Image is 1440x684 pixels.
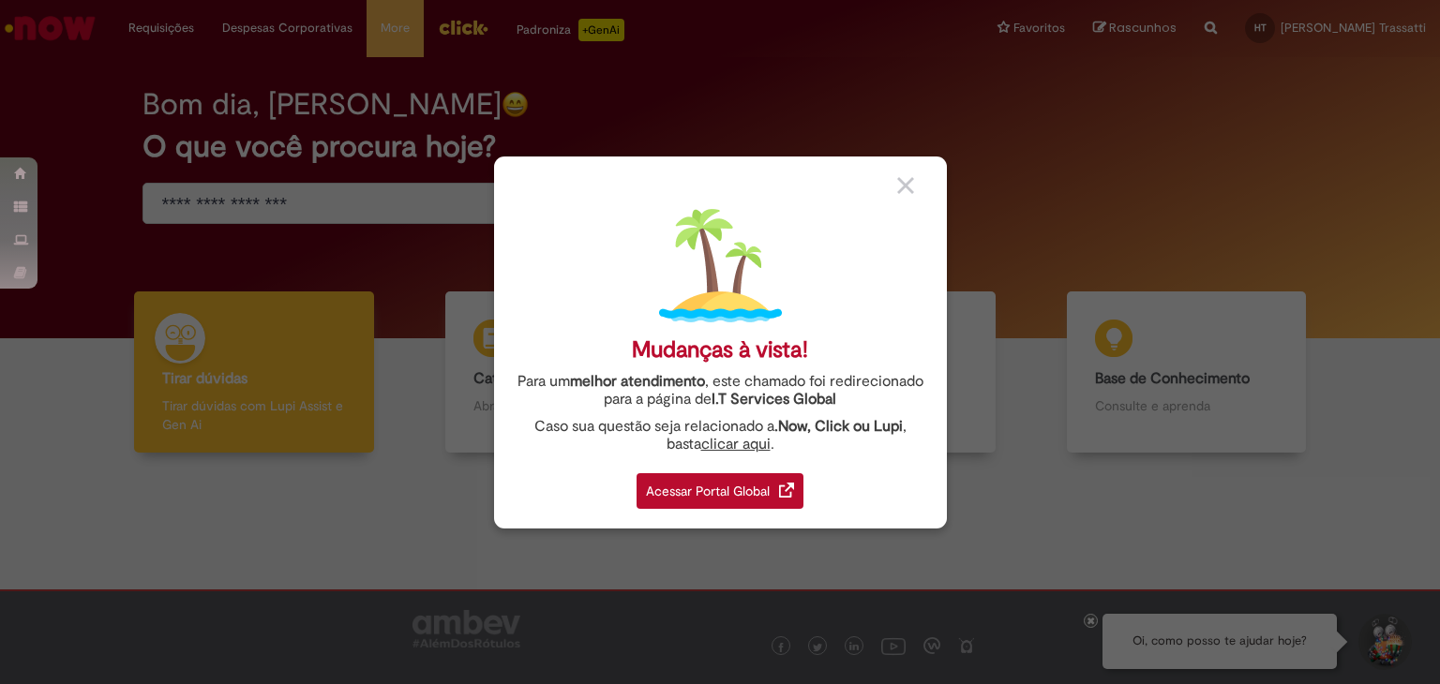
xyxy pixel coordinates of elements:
strong: melhor atendimento [570,372,705,391]
div: Acessar Portal Global [637,473,803,509]
div: Mudanças à vista! [632,336,808,364]
div: Caso sua questão seja relacionado a , basta . [508,418,933,454]
div: Para um , este chamado foi redirecionado para a página de [508,373,933,409]
img: close_button_grey.png [897,177,914,194]
img: redirect_link.png [779,483,794,498]
a: Acessar Portal Global [637,463,803,509]
strong: .Now, Click ou Lupi [774,417,903,436]
img: island.png [659,204,782,327]
a: clicar aqui [701,424,771,454]
a: I.T Services Global [712,379,836,409]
